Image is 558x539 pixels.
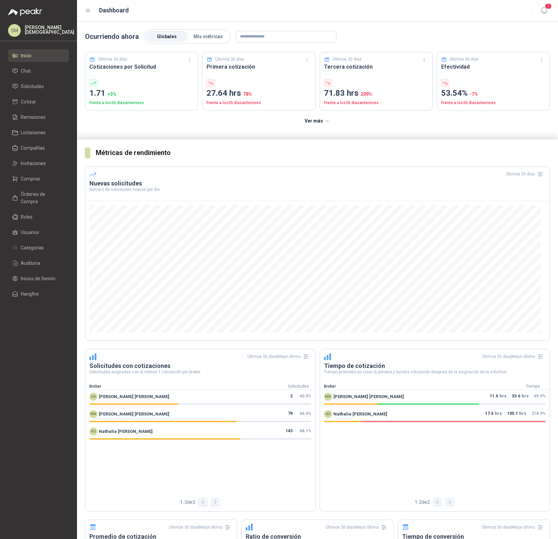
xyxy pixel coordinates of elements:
span: Auditoria [21,259,40,267]
p: Últimos 30 días [332,56,362,63]
p: Solicitudes asignadas con al menos 1 cotización por broker [89,370,311,374]
h3: Primera cotización [207,63,311,71]
span: Nathalia [PERSON_NAME] [99,428,153,435]
span: Cotizar [21,98,36,105]
p: 27.64 hrs [207,87,311,100]
span: [PERSON_NAME] [PERSON_NAME] [99,411,169,417]
span: [PERSON_NAME] [PERSON_NAME] [333,393,404,400]
p: 53.54% [441,87,546,100]
span: + 3 % [107,91,116,97]
span: 218.9 % [532,411,546,416]
button: 1 [538,5,550,17]
p: Últimos 30 días [215,56,244,63]
a: Categorías [8,241,69,254]
a: Cotizar [8,95,69,108]
a: Invitaciones [8,157,69,170]
a: Compañías [8,142,69,154]
a: Usuarios [8,226,69,239]
p: Últimos 30 días [98,56,127,63]
span: 79 [288,410,293,418]
span: Invitaciones [21,160,46,167]
p: Tiempo promedio en crear la primera y tercera cotización después de la asignación de la solicitud. [324,370,546,374]
span: 17.6 [485,410,493,418]
span: 40.0 % [300,393,311,398]
span: 66.4 % [300,411,311,416]
p: Número de solicitudes nuevas por día [89,187,546,191]
span: Solicitudes [21,83,44,90]
span: 143 [286,428,293,436]
span: 1 - 3 de 3 [180,498,195,506]
span: 2 [290,393,293,401]
h3: Tercera cotización [324,63,428,71]
span: Categorías [21,244,44,251]
div: Solicitudes [282,383,315,390]
div: NO [324,410,332,418]
div: Últimos 30 días [506,169,546,179]
span: Globales [157,34,177,39]
span: Compras [21,175,40,182]
span: 33.6 [512,393,520,401]
p: hrs [485,410,502,418]
div: MM [89,410,97,418]
p: Frente a los 30 días anteriores [89,100,194,106]
span: Licitaciones [21,129,46,136]
span: 11.6 [490,393,498,401]
div: Broker [85,383,282,390]
span: 69.9 % [534,393,546,398]
div: LM [89,393,97,401]
div: Tiempo [516,383,550,390]
span: Compañías [21,144,45,152]
h3: Tiempo de cotización [324,362,546,370]
h1: Dashboard [99,6,129,15]
a: Auditoria [8,257,69,269]
span: Roles [21,213,32,221]
p: Frente a los 30 días anteriores [324,100,428,106]
span: 78 % [243,91,252,97]
a: Hangfire [8,288,69,300]
span: 209 % [361,91,372,97]
div: Últimos 30 días | Mejor último [325,522,389,533]
a: Solicitudes [8,80,69,93]
span: Chat [21,67,31,75]
span: Hangfire [21,290,39,298]
a: Órdenes de Compra [8,188,69,208]
div: Últimos 30 días | Mejor último [169,522,233,533]
a: Licitaciones [8,126,69,139]
div: Últimos 30 días | Mejor último [482,351,546,362]
p: hrs [490,393,506,401]
h3: Nuevas solicitudes [89,179,546,187]
a: Inicios de Sesión [8,272,69,285]
a: Chat [8,65,69,77]
p: 1.71 [89,87,194,100]
span: Usuarios [21,229,39,236]
a: Roles [8,211,69,223]
span: Inicio [21,52,31,59]
h3: Efectividad [441,63,546,71]
span: -7 % [470,91,478,97]
p: hrs [507,410,526,418]
img: Logo peakr [8,8,42,16]
h3: Solicitudes con cotizaciones [89,362,311,370]
a: Inicio [8,49,69,62]
span: Inicios de Sesión [21,275,56,282]
h3: Cotizaciones por Solicitud [89,63,194,71]
div: Últimos 30 días | Mejor último [482,522,546,533]
p: Ocurriendo ahora [85,31,139,42]
span: 1 - 2 de 2 [415,498,430,506]
span: Remisiones [21,113,46,121]
p: Frente a los 30 días anteriores [207,100,311,106]
span: Mis métricas [193,34,223,39]
div: Últimos 30 días | Mejor último [247,351,311,362]
p: [PERSON_NAME] [DEMOGRAPHIC_DATA] [25,25,74,34]
a: Remisiones [8,111,69,124]
h3: Métricas de rendimiento [96,148,550,158]
span: 105.1 [507,410,518,418]
p: hrs [512,393,529,401]
div: MM [324,393,332,401]
p: 71.83 hrs [324,87,428,100]
span: [PERSON_NAME] [PERSON_NAME] [99,393,169,400]
button: Ver más [301,114,334,128]
div: NO [89,428,97,436]
span: Órdenes de Compra [21,190,63,205]
span: 68.1 % [300,428,311,433]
